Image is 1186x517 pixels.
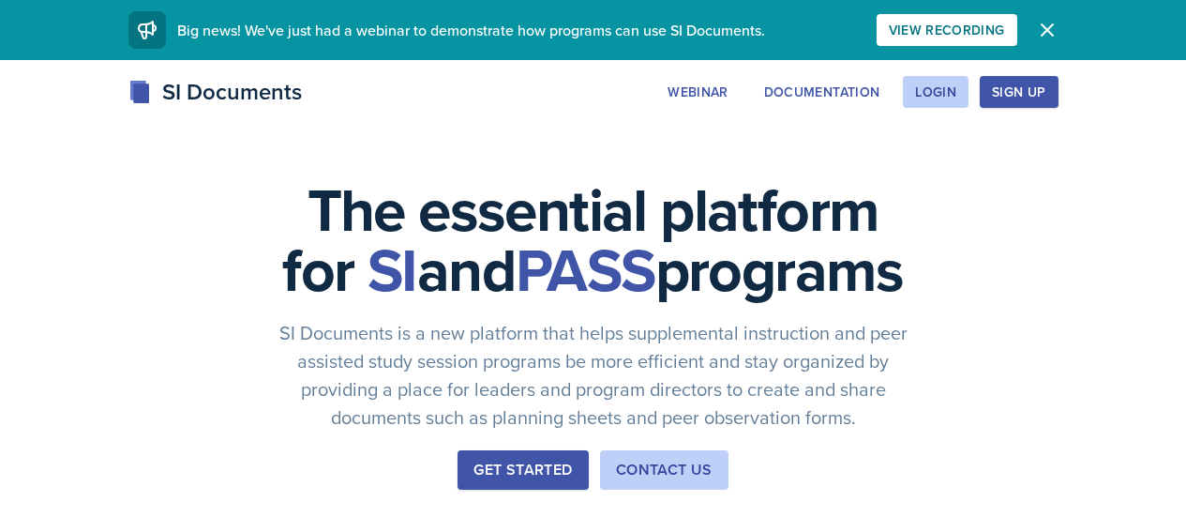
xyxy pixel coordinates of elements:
button: Documentation [752,76,893,108]
div: Login [915,84,956,99]
div: SI Documents [128,75,302,109]
span: Big news! We've just had a webinar to demonstrate how programs can use SI Documents. [177,20,765,40]
div: View Recording [889,23,1005,38]
button: View Recording [877,14,1017,46]
div: Contact Us [616,459,713,481]
button: Contact Us [600,450,728,490]
div: Webinar [668,84,728,99]
button: Sign Up [980,76,1058,108]
button: Webinar [655,76,740,108]
button: Login [903,76,968,108]
div: Documentation [764,84,880,99]
div: Get Started [473,459,572,481]
button: Get Started [458,450,588,490]
div: Sign Up [992,84,1045,99]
